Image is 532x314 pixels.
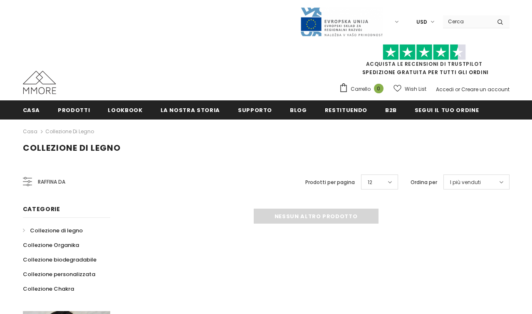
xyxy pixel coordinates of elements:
span: Lookbook [108,106,142,114]
a: Collezione Chakra [23,282,74,296]
span: Raffina da [38,177,65,187]
span: Collezione Chakra [23,285,74,293]
span: Collezione biodegradabile [23,256,97,264]
span: Prodotti [58,106,90,114]
a: Collezione biodegradabile [23,252,97,267]
span: B2B [385,106,397,114]
span: 12 [368,178,372,187]
span: I più venduti [450,178,481,187]
span: Collezione Organika [23,241,79,249]
a: Carrello 0 [339,83,388,95]
span: supporto [238,106,272,114]
span: Categorie [23,205,60,213]
a: Javni Razpis [300,18,383,25]
a: Collezione di legno [45,128,94,135]
a: Casa [23,100,40,119]
span: SPEDIZIONE GRATUITA PER TUTTI GLI ORDINI [339,48,510,76]
img: Casi MMORE [23,71,56,94]
a: Casa [23,127,37,137]
span: Blog [290,106,307,114]
span: Carrello [351,85,371,93]
span: Collezione di legno [30,227,83,234]
input: Search Site [443,15,491,27]
a: Prodotti [58,100,90,119]
a: Lookbook [108,100,142,119]
label: Prodotti per pagina [305,178,355,187]
span: or [455,86,460,93]
span: Segui il tuo ordine [415,106,479,114]
a: supporto [238,100,272,119]
img: Javni Razpis [300,7,383,37]
span: Collezione di legno [23,142,121,154]
a: Collezione personalizzata [23,267,95,282]
label: Ordina per [411,178,437,187]
span: Collezione personalizzata [23,270,95,278]
a: Collezione di legno [23,223,83,238]
a: Blog [290,100,307,119]
span: La nostra storia [161,106,220,114]
a: Acquista le recensioni di TrustPilot [366,60,483,67]
a: Creare un account [461,86,510,93]
a: Accedi [436,86,454,93]
span: Wish List [405,85,426,93]
span: Restituendo [325,106,367,114]
a: B2B [385,100,397,119]
a: Collezione Organika [23,238,79,252]
a: Segui il tuo ordine [415,100,479,119]
span: 0 [374,84,384,93]
a: La nostra storia [161,100,220,119]
span: USD [416,18,427,26]
span: Casa [23,106,40,114]
a: Restituendo [325,100,367,119]
a: Wish List [393,82,426,96]
img: Fidati di Pilot Stars [383,44,466,60]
